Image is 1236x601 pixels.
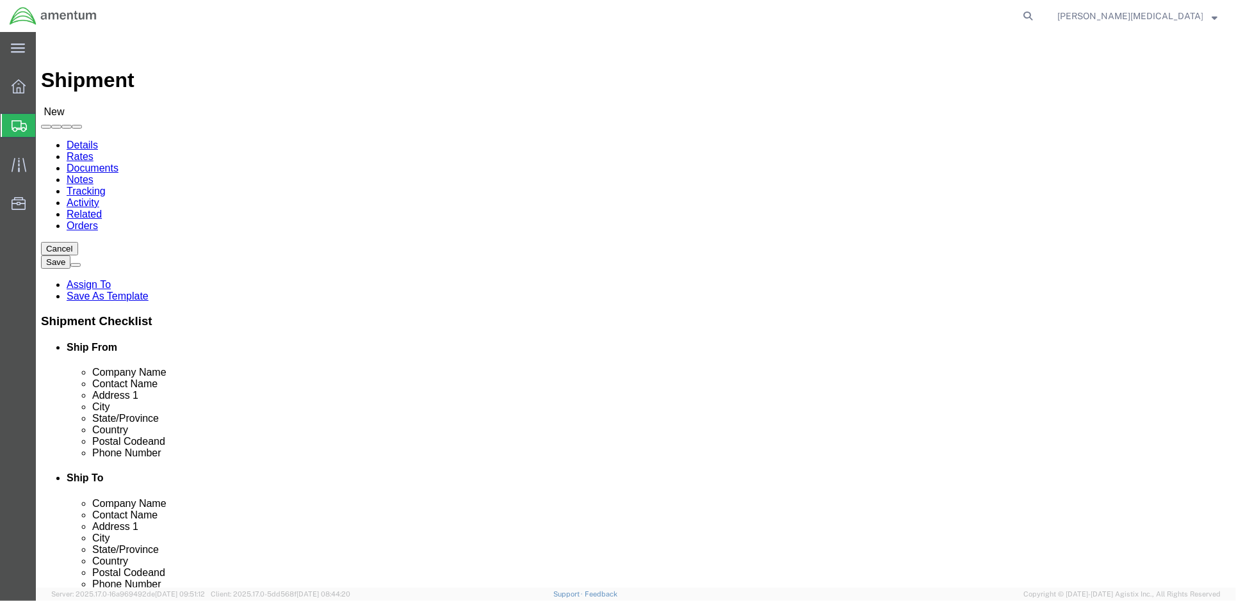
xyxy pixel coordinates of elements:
[553,590,585,598] a: Support
[297,590,350,598] span: [DATE] 08:44:20
[36,32,1236,588] iframe: FS Legacy Container
[211,590,350,598] span: Client: 2025.17.0-5dd568f
[1057,9,1203,23] span: Carlos Fastin
[9,6,97,26] img: logo
[155,590,205,598] span: [DATE] 09:51:12
[1057,8,1218,24] button: [PERSON_NAME][MEDICAL_DATA]
[1023,589,1221,600] span: Copyright © [DATE]-[DATE] Agistix Inc., All Rights Reserved
[585,590,617,598] a: Feedback
[51,590,205,598] span: Server: 2025.17.0-16a969492de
